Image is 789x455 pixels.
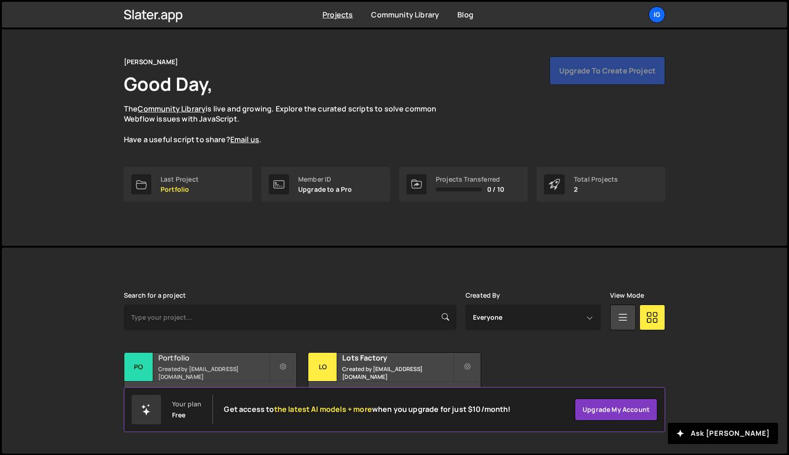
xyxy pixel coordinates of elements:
label: Created By [466,292,500,299]
a: Community Library [371,10,439,20]
a: Upgrade my account [575,399,657,421]
a: Email us [230,134,259,144]
a: Po Portfolio Created by [EMAIL_ADDRESS][DOMAIN_NAME] 12 pages, last updated by [DATE] [124,352,297,410]
p: Portfolio [161,186,199,193]
label: View Mode [610,292,644,299]
div: Po [124,353,153,382]
a: Ig [649,6,665,23]
button: Ask [PERSON_NAME] [668,423,778,444]
div: Last Project [161,176,199,183]
h2: Lots Factory [342,353,453,363]
a: Lo Lots Factory Created by [EMAIL_ADDRESS][DOMAIN_NAME] 11 pages, last updated by [DATE] [308,352,481,410]
div: Total Projects [574,176,618,183]
a: Last Project Portfolio [124,167,252,202]
h2: Portfolio [158,353,269,363]
input: Type your project... [124,305,456,330]
div: Lo [308,353,337,382]
div: 11 pages, last updated by [DATE] [308,382,480,409]
small: Created by [EMAIL_ADDRESS][DOMAIN_NAME] [342,365,453,381]
div: [PERSON_NAME] [124,56,178,67]
div: 12 pages, last updated by [DATE] [124,382,296,409]
div: Projects Transferred [436,176,504,183]
a: Projects [322,10,353,20]
small: Created by [EMAIL_ADDRESS][DOMAIN_NAME] [158,365,269,381]
label: Search for a project [124,292,186,299]
span: 0 / 10 [487,186,504,193]
a: Blog [457,10,473,20]
p: Upgrade to a Pro [298,186,352,193]
div: Your plan [172,400,201,408]
div: Free [172,411,186,419]
a: Community Library [138,104,206,114]
p: 2 [574,186,618,193]
h2: Get access to when you upgrade for just $10/month! [224,405,511,414]
span: the latest AI models + more [274,404,372,414]
h1: Good Day, [124,71,213,96]
p: The is live and growing. Explore the curated scripts to solve common Webflow issues with JavaScri... [124,104,454,145]
div: Member ID [298,176,352,183]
